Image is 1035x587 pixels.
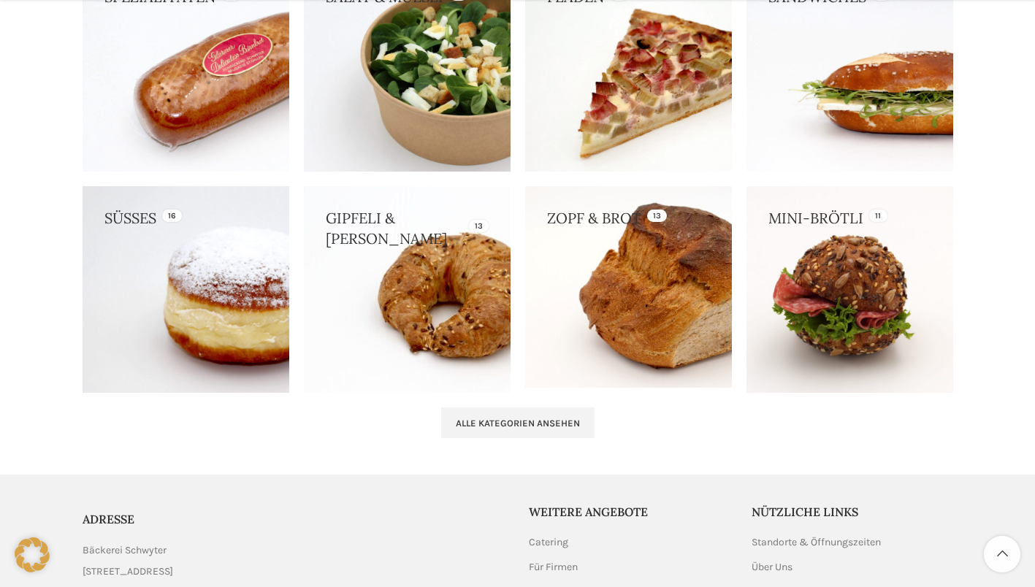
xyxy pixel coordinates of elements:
a: Catering [529,535,570,550]
span: Bäckerei Schwyter [83,542,167,559]
a: Alle Kategorien ansehen [441,407,595,438]
span: Alle Kategorien ansehen [456,418,580,429]
a: Scroll to top button [984,536,1020,572]
a: Standorte & Öffnungszeiten [752,535,882,550]
h5: Nützliche Links [752,504,953,520]
span: [STREET_ADDRESS] [83,564,173,580]
a: Über Uns [752,560,794,575]
span: ADRESSE [83,512,134,526]
a: Für Firmen [529,560,579,575]
h5: Weitere Angebote [529,504,730,520]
